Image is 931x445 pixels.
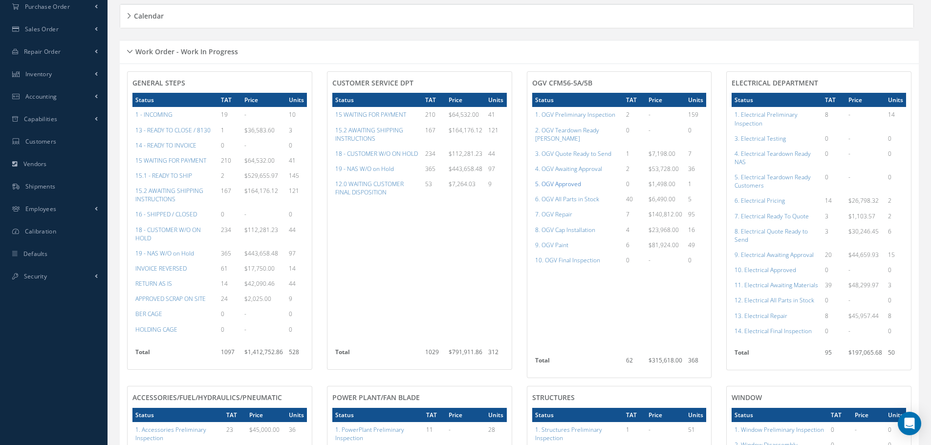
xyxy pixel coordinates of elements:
[422,107,446,122] td: 210
[732,345,822,365] th: Total
[649,356,682,364] span: $315,618.00
[685,237,706,253] td: 49
[23,160,47,168] span: Vendors
[623,191,646,207] td: 40
[135,425,206,442] a: 1. Accessories Preliminary Inspection
[244,156,275,165] span: $64,532.00
[685,253,706,268] td: 0
[24,47,61,56] span: Repair Order
[135,156,206,165] a: 15 WAITING FOR PAYMENT
[135,210,197,218] a: 16 - SHIPPED / CLOSED
[885,170,906,193] td: 0
[244,348,283,356] span: $1,412,752.86
[848,266,850,274] span: -
[449,149,482,158] span: $112,281.23
[218,261,241,276] td: 61
[532,408,623,422] th: Status
[422,93,446,107] th: TAT
[735,251,814,259] a: 9. Electrical Awaiting Approval
[132,345,218,364] th: Total
[286,306,307,321] td: 0
[646,408,685,422] th: Price
[135,279,172,288] a: RETURN AS IS
[532,93,623,107] th: Status
[649,149,675,158] span: $7,198.00
[422,123,446,146] td: 167
[244,249,278,257] span: $443,658.48
[244,226,278,234] span: $112,281.23
[649,256,650,264] span: -
[244,295,271,303] span: $2,025.00
[885,209,906,224] td: 2
[649,126,650,134] span: -
[218,322,241,337] td: 0
[623,123,646,146] td: 0
[685,222,706,237] td: 16
[735,327,812,335] a: 14. Electrical Final Inspection
[885,323,906,339] td: 0
[132,394,307,402] h4: Accessories/Fuel/Hydraulics/Pneumatic
[244,110,246,119] span: -
[422,161,446,176] td: 365
[485,93,506,107] th: Units
[286,183,307,207] td: 121
[649,226,679,234] span: $23,968.00
[649,195,675,203] span: $6,490.00
[735,227,808,244] a: 8. Electrical Quote Ready to Send
[623,408,646,422] th: TAT
[485,146,506,161] td: 44
[855,425,857,434] span: -
[241,93,286,107] th: Price
[885,247,906,262] td: 15
[535,126,599,143] a: 2. OGV Teardown Ready [PERSON_NAME]
[623,237,646,253] td: 6
[286,207,307,222] td: 0
[848,348,882,357] span: $197,065.68
[649,210,682,218] span: $140,812.00
[649,110,650,119] span: -
[485,123,506,146] td: 121
[848,212,875,220] span: $1,103.57
[223,408,246,422] th: TAT
[135,295,206,303] a: APPROVED SCRAP ON SITE
[286,138,307,153] td: 0
[822,224,845,247] td: 3
[25,205,57,213] span: Employees
[449,126,482,134] span: $164,176.12
[623,161,646,176] td: 2
[685,93,706,107] th: Units
[623,207,646,222] td: 7
[335,180,404,196] a: 12.0 WAITING CUSTOMER FINAL DISPOSITION
[822,323,845,339] td: 0
[822,209,845,224] td: 3
[885,293,906,308] td: 0
[535,210,572,218] a: 7. OGV Repair
[885,131,906,146] td: 0
[449,425,451,434] span: -
[848,227,879,235] span: $30,246.45
[848,173,850,181] span: -
[135,264,187,273] a: INVOICE REVERSED
[735,196,785,205] a: 6. Electrical Pricing
[244,310,246,318] span: -
[485,408,506,422] th: Units
[335,110,406,119] a: 15 WAITING FOR PAYMENT
[885,422,906,437] td: 0
[848,149,850,158] span: -
[23,250,47,258] span: Defaults
[485,176,506,200] td: 9
[732,79,906,87] h4: Electrical Department
[244,210,246,218] span: -
[286,345,307,364] td: 528
[131,9,164,21] h5: Calendar
[218,207,241,222] td: 0
[535,195,599,203] a: 6. OGV All Parts in Stock
[822,146,845,170] td: 0
[852,408,885,422] th: Price
[885,107,906,130] td: 14
[885,224,906,247] td: 6
[822,277,845,293] td: 39
[848,110,850,119] span: -
[422,345,446,364] td: 1029
[449,180,476,188] span: $7,264.03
